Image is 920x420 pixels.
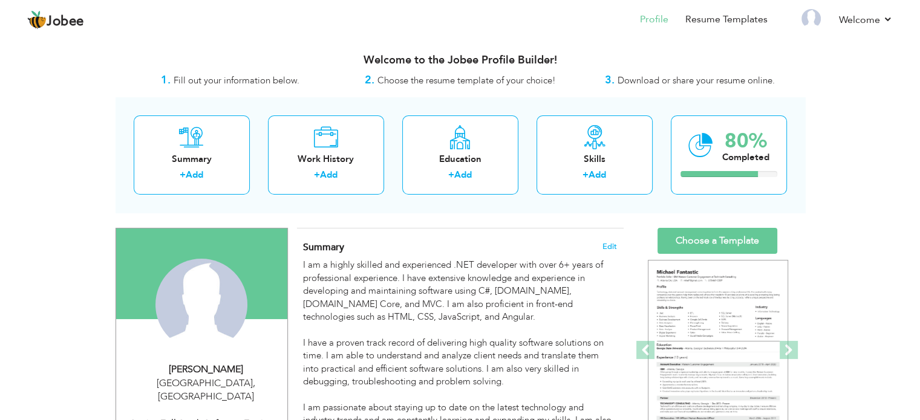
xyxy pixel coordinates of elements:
span: Choose the resume template of your choice! [377,74,556,86]
div: Work History [278,153,374,166]
a: Add [320,169,338,181]
label: + [314,169,320,181]
div: Completed [722,151,769,164]
label: + [582,169,589,181]
a: Choose a Template [657,228,777,254]
div: 80% [722,131,769,151]
h4: Adding a summary is a quick and easy way to highlight your experience and interests. [303,241,616,253]
span: Jobee [47,15,84,28]
div: [PERSON_NAME] [125,363,287,376]
img: Naeem Ullah [155,259,247,351]
div: Education [412,153,509,166]
strong: 2. [365,73,374,88]
div: Skills [546,153,643,166]
span: , [253,376,255,390]
a: Add [589,169,606,181]
a: Add [186,169,203,181]
label: + [180,169,186,181]
a: Add [454,169,472,181]
label: + [448,169,454,181]
img: Profile Img [801,9,821,28]
a: Jobee [27,10,84,30]
span: Fill out your information below. [174,74,299,86]
a: Resume Templates [685,13,768,27]
span: Download or share your resume online. [618,74,775,86]
strong: 3. [605,73,615,88]
div: Summary [143,153,240,166]
div: [GEOGRAPHIC_DATA] [GEOGRAPHIC_DATA] [125,376,287,404]
h3: Welcome to the Jobee Profile Builder! [116,54,805,66]
span: Edit [602,242,617,251]
a: Welcome [839,13,893,27]
img: jobee.io [27,10,47,30]
span: Summary [303,241,344,254]
a: Profile [640,13,668,27]
strong: 1. [161,73,171,88]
